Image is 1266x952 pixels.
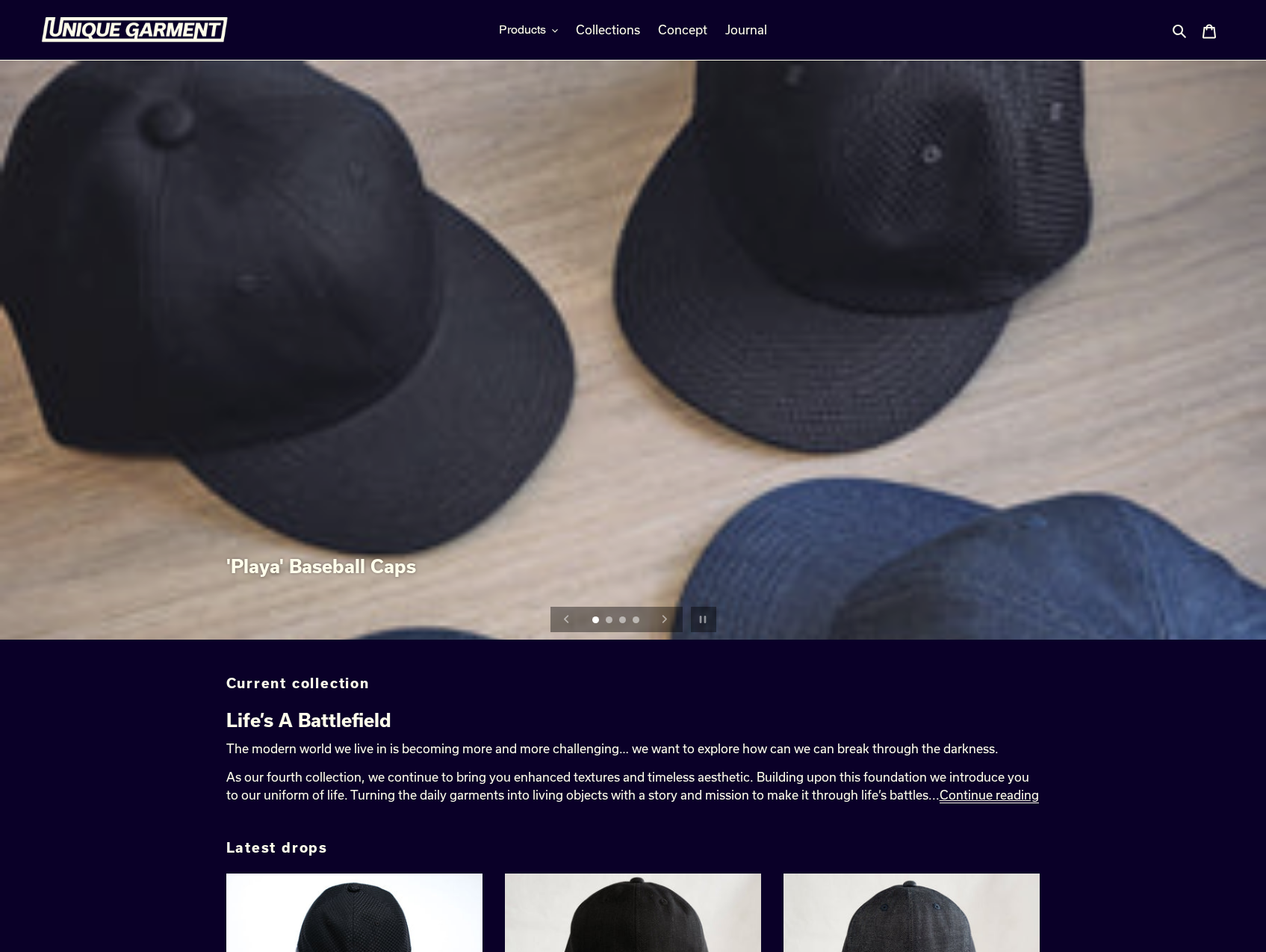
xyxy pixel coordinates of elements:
[725,22,767,37] span: Journal
[568,19,648,41] a: Collections
[606,616,615,625] a: Load slide 2
[226,768,1040,804] p: As our fourth collection, we continue to bring you enhanced textures and timeless aesthetic. Buil...
[651,19,715,41] a: Concept
[576,22,640,37] span: Collections
[226,710,1040,732] h4: Life’s A Battlefield
[226,740,1040,758] p: The modern world we live in is becoming more and more challenging… we want to explore how can we ...
[658,22,707,37] span: Concept
[550,603,583,636] button: Previous slide
[633,616,642,625] a: Load slide 4
[226,840,1040,856] h2: Latest drops
[499,22,546,37] span: Products
[226,676,1040,692] h4: Current collection
[648,603,681,636] button: Next slide
[940,788,1039,802] span: Continue reading
[226,555,416,577] span: 'Playa' Baseball Caps
[619,616,628,625] a: Load slide 3
[940,788,1039,803] a: Continue reading
[491,19,565,41] button: Products
[592,616,601,625] a: Load slide 1
[41,17,228,43] img: Unique Garment
[718,19,775,41] a: Journal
